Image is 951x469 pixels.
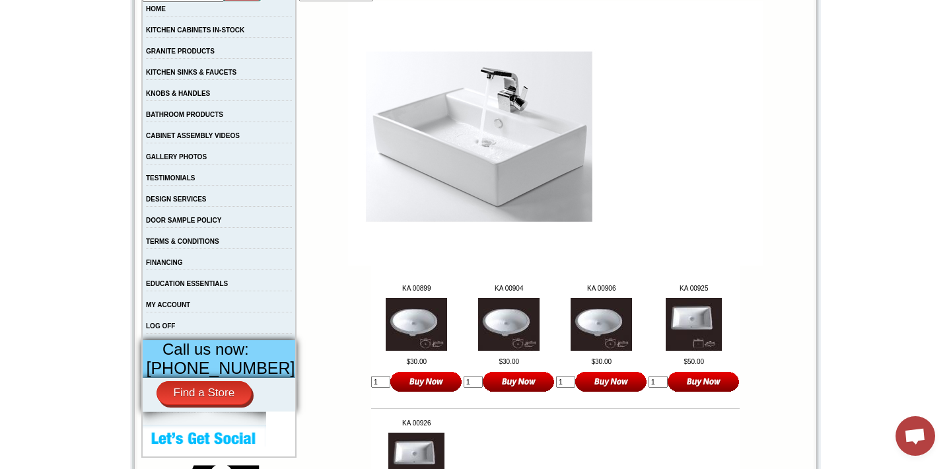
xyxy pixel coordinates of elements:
td: KA 00906 [556,285,647,292]
a: KITCHEN SINKS & FAUCETS [146,69,236,76]
input: Buy Now [668,371,740,392]
a: DOOR SAMPLE POLICY [146,217,221,224]
td: $30.00 [371,358,462,365]
a: GRANITE PRODUCTS [146,48,215,55]
td: $30.00 [464,358,555,365]
input: Buy Now [575,371,647,392]
img: KA 00899 [386,298,447,351]
td: $50.00 [649,358,740,365]
a: GALLERY PHOTOS [146,153,207,161]
div: Open chat [896,416,935,456]
a: MY ACCOUNT [146,301,190,308]
span: Call us now: [162,340,249,358]
a: KNOBS & HANDLES [146,90,210,97]
a: TERMS & CONDITIONS [146,238,219,245]
a: CABINET ASSEMBLY VIDEOS [146,132,240,139]
input: Buy Now [483,371,555,392]
a: KITCHEN CABINETS IN-STOCK [146,26,244,34]
span: [PHONE_NUMBER] [147,359,295,377]
td: KA 00904 [464,285,555,292]
a: LOG OFF [146,322,175,330]
a: HOME [146,5,166,13]
td: KA 00926 [371,419,462,427]
a: FINANCING [146,259,183,266]
a: TESTIMONIALS [146,174,195,182]
td: $30.00 [556,358,647,365]
input: Buy Now [390,371,462,392]
img: KA 00904 [478,298,540,351]
a: EDUCATION ESSENTIALS [146,280,228,287]
td: KA 00925 [649,285,740,292]
img: KA 00906 [571,298,632,351]
a: BATHROOM PRODUCTS [146,111,223,118]
a: DESIGN SERVICES [146,196,207,203]
img: KA 00925 [666,298,722,351]
a: Find a Store [157,381,252,405]
td: KA 00899 [371,285,462,292]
